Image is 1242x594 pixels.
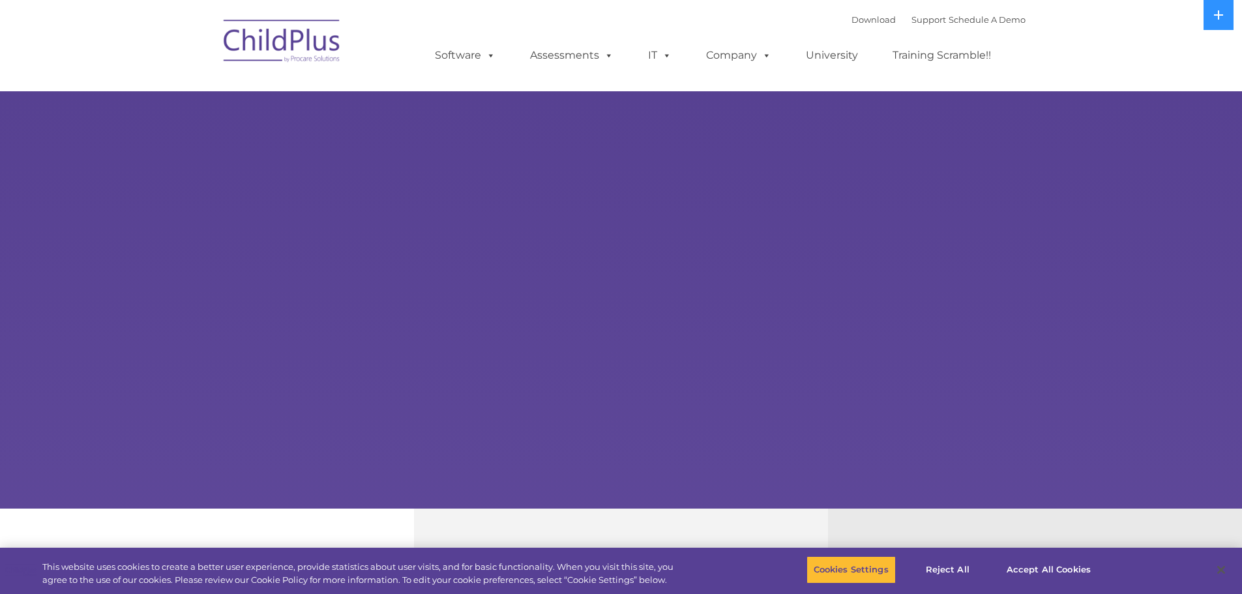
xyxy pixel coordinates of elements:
[806,556,896,584] button: Cookies Settings
[911,14,946,25] a: Support
[949,14,1026,25] a: Schedule A Demo
[693,42,784,68] a: Company
[635,42,685,68] a: IT
[217,10,347,76] img: ChildPlus by Procare Solutions
[907,556,988,584] button: Reject All
[1207,556,1235,584] button: Close
[851,14,896,25] a: Download
[517,42,627,68] a: Assessments
[851,14,1026,25] font: |
[793,42,871,68] a: University
[422,42,509,68] a: Software
[999,556,1098,584] button: Accept All Cookies
[42,561,683,586] div: This website uses cookies to create a better user experience, provide statistics about user visit...
[880,42,1004,68] a: Training Scramble!!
